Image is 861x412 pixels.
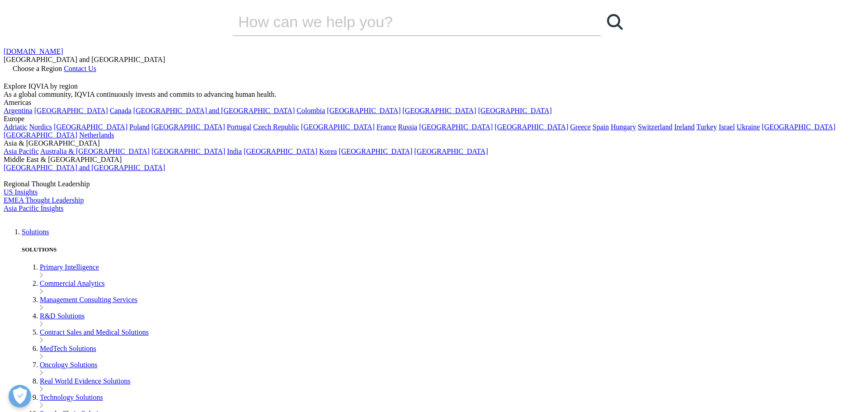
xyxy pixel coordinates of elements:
[376,123,396,131] a: France
[478,107,552,114] a: [GEOGRAPHIC_DATA]
[227,147,242,155] a: India
[762,123,835,131] a: [GEOGRAPHIC_DATA]
[9,385,31,407] button: Open Preferences
[4,131,77,139] a: [GEOGRAPHIC_DATA]
[151,123,225,131] a: [GEOGRAPHIC_DATA]
[4,107,33,114] a: Argentina
[151,147,225,155] a: [GEOGRAPHIC_DATA]
[737,123,760,131] a: Ukraine
[40,328,149,336] a: Contract Sales and Medical Solutions
[638,123,672,131] a: Switzerland
[570,123,590,131] a: Greece
[4,188,38,196] a: US Insights
[22,228,49,236] a: Solutions
[129,123,149,131] a: Poland
[227,123,251,131] a: Portugal
[4,156,857,164] div: Middle East & [GEOGRAPHIC_DATA]
[4,115,857,123] div: Europe
[719,123,735,131] a: Israel
[244,147,317,155] a: [GEOGRAPHIC_DATA]
[29,123,52,131] a: Nordics
[674,123,695,131] a: Ireland
[233,8,575,35] input: Search
[253,123,299,131] a: Czech Republic
[4,56,857,64] div: [GEOGRAPHIC_DATA] and [GEOGRAPHIC_DATA]
[4,180,857,188] div: Regional Thought Leadership
[4,196,84,204] a: EMEA Thought Leadership
[398,123,418,131] a: Russia
[403,107,476,114] a: [GEOGRAPHIC_DATA]
[40,345,96,352] a: MedTech Solutions
[110,107,132,114] a: Canada
[4,99,857,107] div: Americas
[301,123,375,131] a: [GEOGRAPHIC_DATA]
[40,361,98,369] a: Oncology Solutions
[40,312,85,320] a: R&D Solutions
[4,82,857,90] div: Explore IQVIA by region
[4,147,39,155] a: Asia Pacific
[40,296,137,303] a: Management Consulting Services
[64,65,96,72] a: Contact Us
[79,131,114,139] a: Netherlands
[133,107,295,114] a: [GEOGRAPHIC_DATA] and [GEOGRAPHIC_DATA]
[40,377,131,385] a: Real World Evidence Solutions
[4,47,63,55] a: [DOMAIN_NAME]
[40,393,103,401] a: Technology Solutions
[319,147,337,155] a: Korea
[696,123,717,131] a: Turkey
[13,65,62,72] span: Choose a Region
[40,279,105,287] a: Commercial Analytics
[296,107,325,114] a: Colombia
[4,164,165,171] a: [GEOGRAPHIC_DATA] and [GEOGRAPHIC_DATA]
[22,246,857,253] h5: SOLUTIONS
[4,139,857,147] div: Asia & [GEOGRAPHIC_DATA]
[339,147,412,155] a: [GEOGRAPHIC_DATA]
[4,123,27,131] a: Adriatic
[54,123,127,131] a: [GEOGRAPHIC_DATA]
[494,123,568,131] a: [GEOGRAPHIC_DATA]
[4,204,63,212] a: Asia Pacific Insights
[419,123,493,131] a: [GEOGRAPHIC_DATA]
[327,107,400,114] a: [GEOGRAPHIC_DATA]
[4,90,857,99] div: As a global community, IQVIA continuously invests and commits to advancing human health.
[607,14,623,30] svg: Search
[593,123,609,131] a: Spain
[40,263,99,271] a: Primary Intelligence
[601,8,628,35] a: Search
[611,123,636,131] a: Hungary
[40,147,150,155] a: Australia & [GEOGRAPHIC_DATA]
[34,107,108,114] a: [GEOGRAPHIC_DATA]
[414,147,488,155] a: [GEOGRAPHIC_DATA]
